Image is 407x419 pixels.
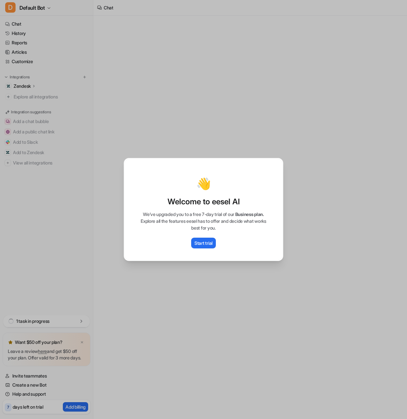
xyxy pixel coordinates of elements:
[235,211,264,217] span: Business plan.
[194,240,213,246] p: Start trial
[191,238,216,248] button: Start trial
[131,211,276,218] p: We’ve upgraded you to a free 7-day trial of our
[131,218,276,231] p: Explore all the features eesel has to offer and decide what works best for you.
[131,197,276,207] p: Welcome to eesel AI
[196,177,211,190] p: 👋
